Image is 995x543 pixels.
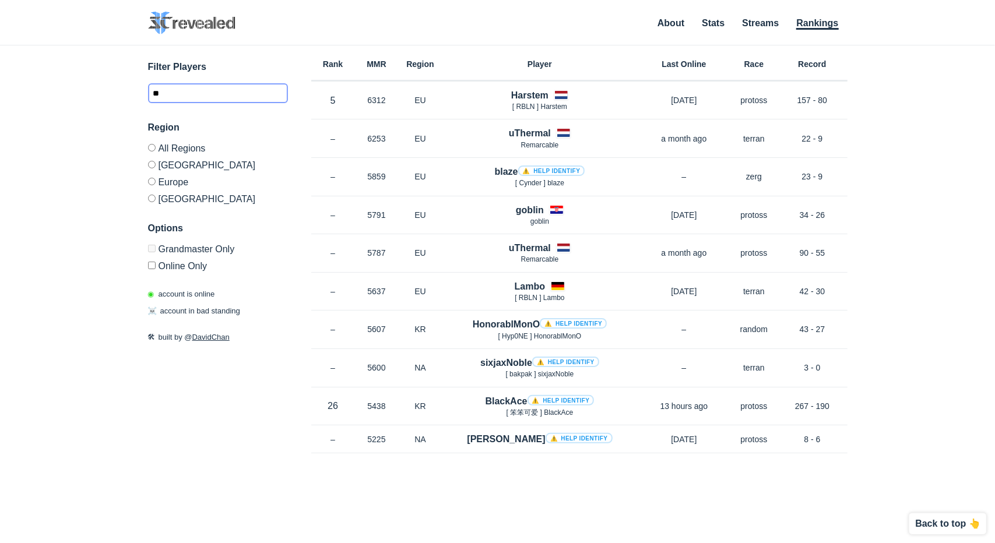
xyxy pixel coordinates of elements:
label: [GEOGRAPHIC_DATA] [148,156,288,173]
h4: Lambo [515,280,545,293]
p: 6312 [355,94,399,106]
p: 5791 [355,209,399,221]
p: account in bad standing [148,305,240,317]
input: [GEOGRAPHIC_DATA] [148,195,156,202]
p: random [731,323,778,335]
p: EU [399,209,442,221]
a: Rankings [796,18,838,30]
a: ⚠️ Help identify [532,357,599,367]
p: – [311,209,355,221]
p: – [311,285,355,297]
p: EU [399,285,442,297]
span: 🛠 [148,333,156,341]
p: 267 - 190 [778,400,848,412]
h6: Player [442,60,638,68]
h6: Race [731,60,778,68]
label: Only Show accounts currently in Grandmaster [148,245,288,257]
a: About [658,18,684,28]
h3: Filter Players [148,60,288,74]
p: 3 - 0 [778,362,848,373]
span: [ 笨笨可爱 ] BlackAce [507,408,574,417]
p: EU [399,171,442,182]
h6: Record [778,60,848,68]
input: [GEOGRAPHIC_DATA] [148,161,156,168]
p: 157 - 80 [778,94,848,106]
p: a month ago [638,133,731,144]
span: [ RBLN ] Lambo [515,294,564,302]
span: Remarcable [521,255,559,263]
a: Streams [742,18,779,28]
input: Europe [148,178,156,185]
input: All Regions [148,144,156,151]
span: [ RBLN ] Harstem [512,103,567,111]
span: ◉ [148,290,154,298]
p: KR [399,400,442,412]
p: 5787 [355,247,399,259]
h4: [PERSON_NAME] [467,432,612,446]
span: Remarcable [521,141,559,149]
p: EU [399,94,442,106]
p: – [638,323,731,335]
p: 5637 [355,285,399,297]
a: DavidChan [192,333,230,341]
p: Back to top 👆 [915,519,980,528]
h3: Region [148,121,288,135]
p: 13 hours ago [638,400,731,412]
p: [DATE] [638,285,731,297]
a: ⚠️ Help identify [518,165,585,176]
h4: BlackAce [486,394,595,408]
p: NA [399,433,442,445]
h6: Last Online [638,60,731,68]
p: – [638,362,731,373]
p: protoss [731,247,778,259]
span: goblin [530,217,549,225]
h4: blaze [495,165,585,178]
p: 8 - 6 [778,433,848,445]
p: [DATE] [638,209,731,221]
input: Online Only [148,262,156,269]
span: [ Cyndеr ] blaze [515,179,564,187]
p: [DATE] [638,433,731,445]
span: [ Hyp0NE ] HonorablMonO [498,332,582,340]
a: ⚠️ Help identify [546,433,613,443]
p: [DATE] [638,94,731,106]
p: protoss [731,400,778,412]
span: [ bakpak ] sixjaxNoble [506,370,574,378]
p: 23 - 9 [778,171,848,182]
p: 5225 [355,433,399,445]
h4: uThermal [509,241,551,255]
h3: Options [148,221,288,235]
p: – [311,171,355,182]
h4: sixjaxNoble [480,356,599,369]
p: 5859 [355,171,399,182]
p: – [311,323,355,335]
h6: Region [399,60,442,68]
label: Only show accounts currently laddering [148,257,288,271]
h4: Harstem [511,89,549,102]
p: built by @ [148,332,288,343]
p: terran [731,362,778,373]
label: All Regions [148,144,288,156]
span: ☠️ [148,306,157,315]
p: – [311,247,355,259]
h6: Rank [311,60,355,68]
p: KR [399,323,442,335]
h4: goblin [516,203,544,217]
img: SC2 Revealed [148,12,235,34]
p: – [638,171,731,182]
p: NA [399,362,442,373]
p: protoss [731,209,778,221]
p: 5 [311,94,355,107]
h4: uThermal [509,126,551,140]
p: – [311,133,355,144]
p: 43 - 27 [778,323,848,335]
h4: HonorablMonO [473,318,607,331]
p: 6253 [355,133,399,144]
p: 42 - 30 [778,285,848,297]
p: EU [399,247,442,259]
p: 5438 [355,400,399,412]
p: 34 - 26 [778,209,848,221]
a: ⚠️ Help identify [528,395,595,406]
p: – [311,362,355,373]
p: – [311,433,355,445]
